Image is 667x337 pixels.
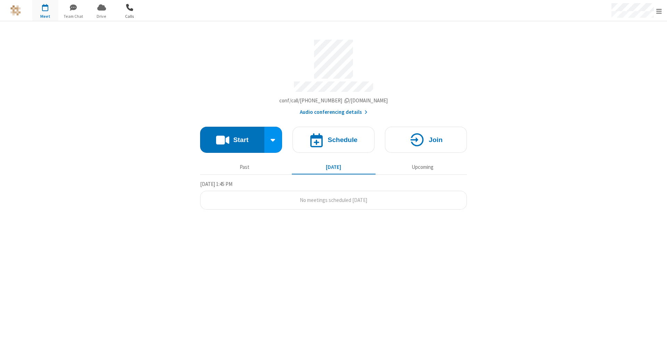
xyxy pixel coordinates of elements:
span: No meetings scheduled [DATE] [300,197,367,203]
button: Copy my meeting room linkCopy my meeting room link [279,97,388,105]
span: Copy my meeting room link [279,97,388,104]
button: Schedule [293,127,374,153]
section: Today's Meetings [200,180,467,210]
button: Join [385,127,467,153]
button: Past [203,160,287,174]
h4: Schedule [328,136,357,143]
img: iotum.​ucaas.​tech [10,5,21,16]
h4: Join [429,136,443,143]
span: Drive [89,13,115,19]
button: Audio conferencing details [300,108,368,116]
section: Account details [200,34,467,116]
h4: Start [233,136,248,143]
button: Start [200,127,264,153]
span: [DATE] 1:45 PM [200,181,232,187]
iframe: Chat [650,319,662,332]
span: Team Chat [60,13,87,19]
button: Upcoming [381,160,464,174]
div: Start conference options [264,127,282,153]
span: Calls [117,13,143,19]
span: Meet [32,13,58,19]
button: [DATE] [292,160,376,174]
